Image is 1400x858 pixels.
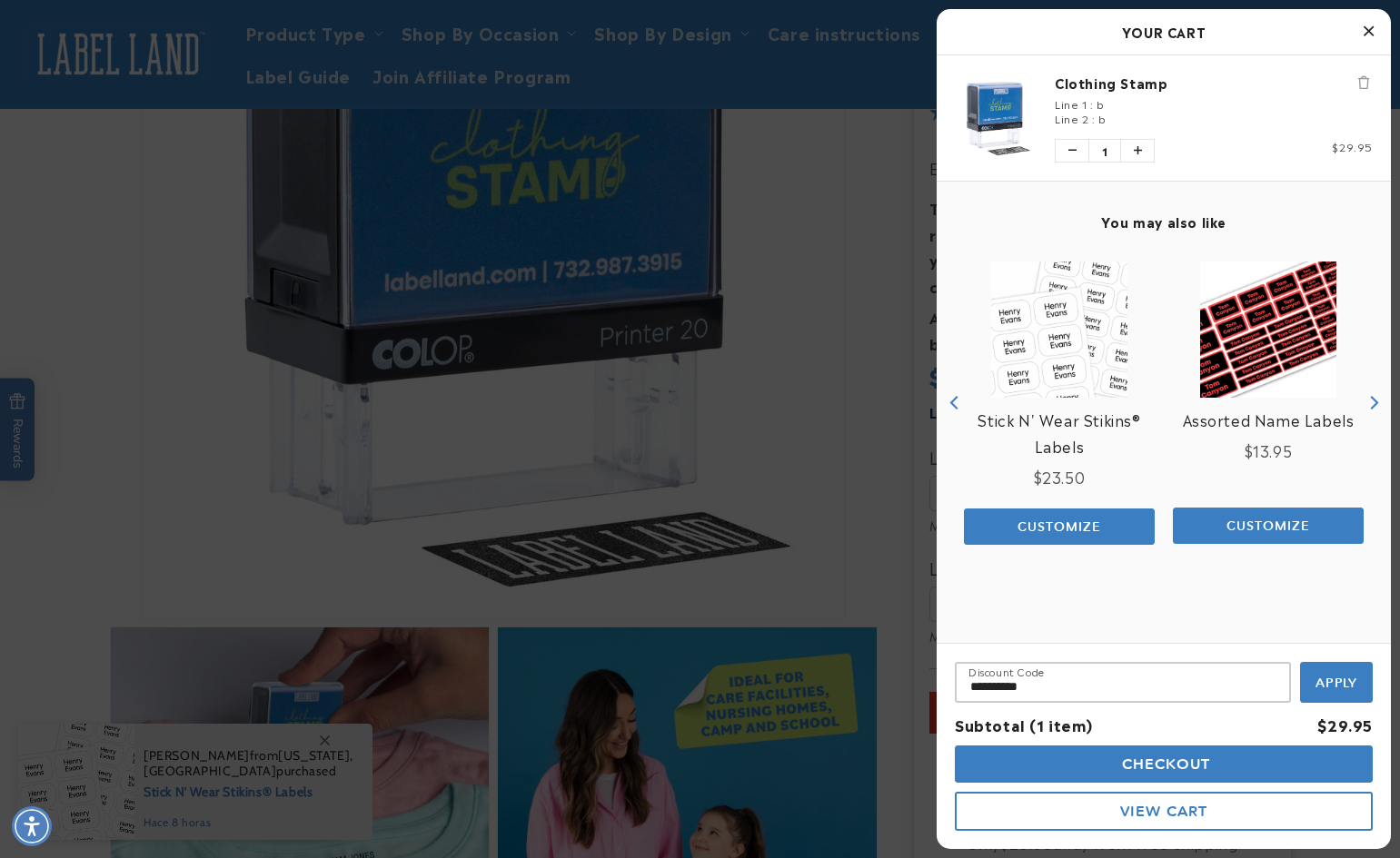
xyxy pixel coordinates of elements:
a: View Stick N' Wear Stikins® Labels [964,407,1155,459]
img: Assorted Name Labels - Label Land [1200,261,1336,398]
button: Checkout [955,745,1373,783]
span: $29.95 [1332,138,1373,154]
a: View Assorted Name Labels [1183,407,1355,433]
div: product [1164,243,1373,561]
button: Open gorgias live chat [9,6,157,54]
span: View Cart [1120,803,1207,820]
span: Checkout [1117,755,1211,773]
a: Clothing Stamp [1055,74,1373,92]
span: 1 [1088,140,1121,162]
button: Next [1359,389,1386,416]
span: Customize [1226,518,1310,534]
span: Customize [1018,518,1101,535]
img: Clothing Stamp - Label Land [955,77,1037,159]
button: Previous [941,389,968,416]
img: View Stick N' Wear Stikins® Labels [991,261,1127,398]
button: Remove Clothing Stamp [1355,74,1373,92]
span: Line 2 [1055,110,1089,126]
button: Close Cart [1355,18,1382,45]
button: Add the product, Iron-On Labels to Cart [964,508,1155,545]
span: Subtotal (1 item) [955,714,1092,735]
span: b [1097,95,1105,112]
div: product [955,243,1164,562]
div: Accessibility Menu [12,806,52,846]
span: $13.95 [1245,439,1293,461]
li: product [955,55,1373,181]
span: Apply [1316,675,1358,691]
h1: Chat with us [59,21,136,39]
span: $23.50 [1034,466,1086,488]
input: Input Discount [955,662,1291,703]
h4: You may also like [955,213,1373,230]
button: Increase quantity of Clothing Stamp [1121,140,1154,162]
button: Decrease quantity of Clothing Stamp [1056,140,1088,162]
h2: Your Cart [955,18,1373,45]
span: : [1090,95,1094,112]
button: Add the product, Stick N' Wear Stikins® Labels to Cart [1173,508,1364,544]
button: Apply [1300,662,1373,703]
div: $29.95 [1317,712,1373,738]
button: View Cart [955,792,1373,831]
span: : [1092,110,1096,126]
span: b [1098,110,1107,126]
span: Line 1 [1055,95,1087,112]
